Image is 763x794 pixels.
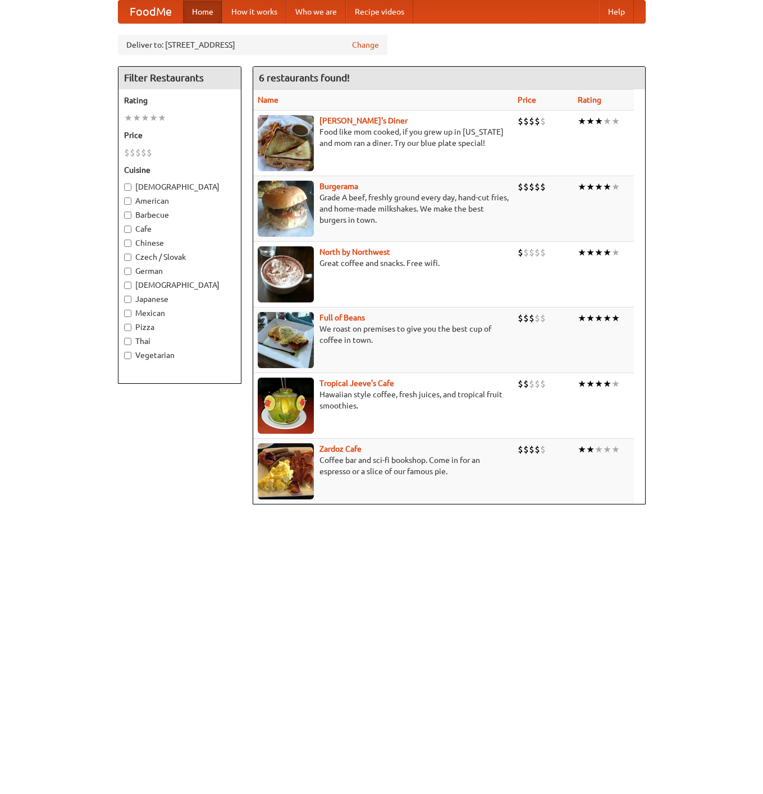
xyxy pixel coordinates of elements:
[124,223,235,235] label: Cafe
[586,378,595,390] li: ★
[124,350,235,361] label: Vegetarian
[118,67,241,89] h4: Filter Restaurants
[595,181,603,193] li: ★
[540,312,546,324] li: $
[135,146,141,159] li: $
[611,181,620,193] li: ★
[346,1,413,23] a: Recipe videos
[603,312,611,324] li: ★
[319,444,362,453] a: Zardoz Cafe
[124,268,131,275] input: German
[586,115,595,127] li: ★
[523,115,529,127] li: $
[603,115,611,127] li: ★
[124,209,235,221] label: Barbecue
[118,1,183,23] a: FoodMe
[529,378,534,390] li: $
[118,35,387,55] div: Deliver to: [STREET_ADDRESS]
[319,116,408,125] a: [PERSON_NAME]'s Diner
[599,1,634,23] a: Help
[578,443,586,456] li: ★
[529,115,534,127] li: $
[258,443,314,499] img: zardoz.jpg
[124,251,235,263] label: Czech / Slovak
[286,1,346,23] a: Who we are
[124,279,235,291] label: [DEMOGRAPHIC_DATA]
[141,146,147,159] li: $
[258,455,509,477] p: Coffee bar and sci-fi bookshop. Come in for an espresso or a slice of our famous pie.
[124,293,235,305] label: Japanese
[258,126,509,149] p: Food like mom cooked, if you grew up in [US_STATE] and mom ran a diner. Try our blue plate special!
[518,312,523,324] li: $
[534,115,540,127] li: $
[124,95,235,106] h5: Rating
[518,246,523,259] li: $
[523,312,529,324] li: $
[523,246,529,259] li: $
[586,312,595,324] li: ★
[319,379,394,388] a: Tropical Jeeve's Cafe
[595,378,603,390] li: ★
[319,313,365,322] a: Full of Beans
[124,254,131,261] input: Czech / Slovak
[586,443,595,456] li: ★
[595,115,603,127] li: ★
[124,296,131,303] input: Japanese
[352,39,379,51] a: Change
[258,192,509,226] p: Grade A beef, freshly ground every day, hand-cut fries, and home-made milkshakes. We make the bes...
[258,389,509,411] p: Hawaiian style coffee, fresh juices, and tropical fruit smoothies.
[586,246,595,259] li: ★
[595,246,603,259] li: ★
[518,95,536,104] a: Price
[258,181,314,237] img: burgerama.jpg
[319,182,358,191] a: Burgerama
[523,378,529,390] li: $
[124,112,133,124] li: ★
[518,115,523,127] li: $
[124,195,235,206] label: American
[534,378,540,390] li: $
[523,181,529,193] li: $
[124,130,235,141] h5: Price
[158,112,166,124] li: ★
[124,183,131,191] input: [DEMOGRAPHIC_DATA]
[124,307,235,319] label: Mexican
[124,322,235,333] label: Pizza
[130,146,135,159] li: $
[258,378,314,434] img: jeeves.jpg
[222,1,286,23] a: How it works
[259,72,350,83] ng-pluralize: 6 restaurants found!
[124,226,131,233] input: Cafe
[523,443,529,456] li: $
[611,378,620,390] li: ★
[578,246,586,259] li: ★
[124,164,235,176] h5: Cuisine
[603,181,611,193] li: ★
[578,181,586,193] li: ★
[319,247,390,256] a: North by Northwest
[586,181,595,193] li: ★
[124,198,131,205] input: American
[124,212,131,219] input: Barbecue
[595,312,603,324] li: ★
[578,95,601,104] a: Rating
[540,115,546,127] li: $
[603,246,611,259] li: ★
[578,378,586,390] li: ★
[595,443,603,456] li: ★
[141,112,149,124] li: ★
[149,112,158,124] li: ★
[611,115,620,127] li: ★
[534,246,540,259] li: $
[611,443,620,456] li: ★
[147,146,152,159] li: $
[124,282,131,289] input: [DEMOGRAPHIC_DATA]
[124,237,235,249] label: Chinese
[611,312,620,324] li: ★
[124,265,235,277] label: German
[534,312,540,324] li: $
